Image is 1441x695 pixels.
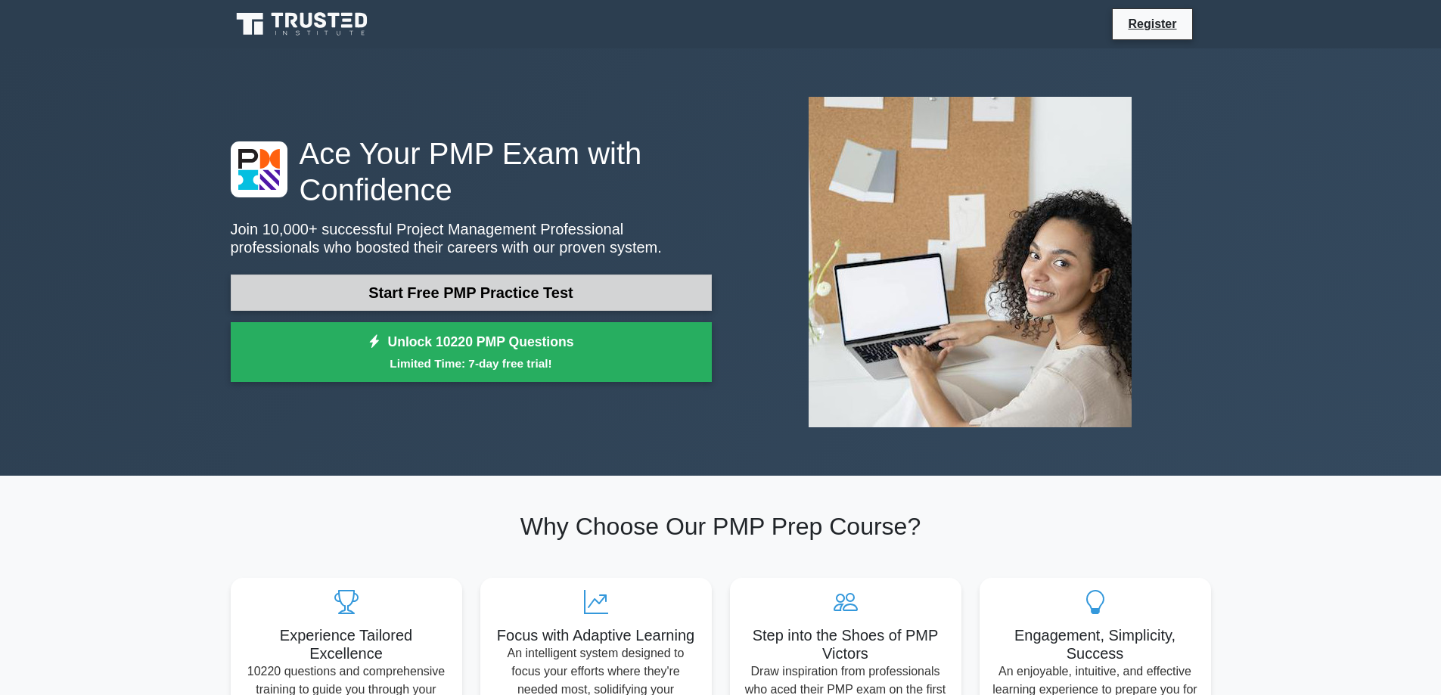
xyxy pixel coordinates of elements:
[1119,14,1185,33] a: Register
[231,322,712,383] a: Unlock 10220 PMP QuestionsLimited Time: 7-day free trial!
[231,135,712,208] h1: Ace Your PMP Exam with Confidence
[250,355,693,372] small: Limited Time: 7-day free trial!
[231,220,712,256] p: Join 10,000+ successful Project Management Professional professionals who boosted their careers w...
[243,626,450,662] h5: Experience Tailored Excellence
[992,626,1199,662] h5: Engagement, Simplicity, Success
[742,626,949,662] h5: Step into the Shoes of PMP Victors
[231,512,1211,541] h2: Why Choose Our PMP Prep Course?
[492,626,700,644] h5: Focus with Adaptive Learning
[231,275,712,311] a: Start Free PMP Practice Test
